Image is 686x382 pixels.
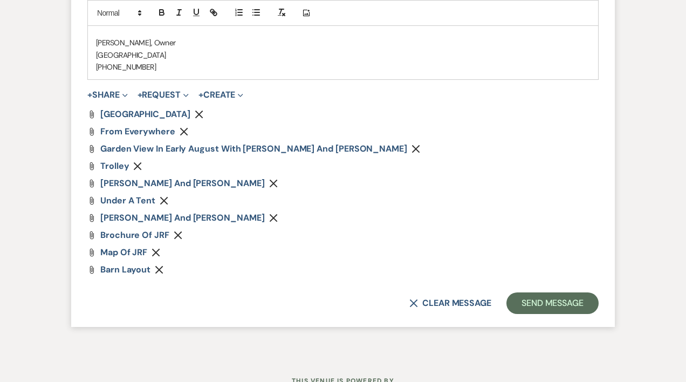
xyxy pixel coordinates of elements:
[100,178,265,189] span: [PERSON_NAME] and [PERSON_NAME]
[100,179,265,188] a: [PERSON_NAME] and [PERSON_NAME]
[96,61,590,73] p: [PHONE_NUMBER]
[100,127,175,136] a: From Everywhere
[100,195,155,206] span: Under a Tent
[100,265,150,274] a: Barn Layout
[100,126,175,137] span: From Everywhere
[87,91,92,99] span: +
[100,162,129,170] a: Trolley
[100,212,265,223] span: [PERSON_NAME] and [PERSON_NAME]
[138,91,189,99] button: Request
[100,214,265,222] a: [PERSON_NAME] and [PERSON_NAME]
[100,247,147,258] span: Map of JRF
[87,91,128,99] button: Share
[100,145,407,153] a: Garden view in early August with [PERSON_NAME] and [PERSON_NAME]
[198,91,203,99] span: +
[100,229,169,241] span: Brochure of JRF
[198,91,243,99] button: Create
[100,110,190,119] a: [GEOGRAPHIC_DATA]
[506,292,599,314] button: Send Message
[100,108,190,120] span: [GEOGRAPHIC_DATA]
[100,160,129,172] span: Trolley
[100,231,169,240] a: Brochure of JRF
[100,248,147,257] a: Map of JRF
[100,196,155,205] a: Under a Tent
[96,37,590,49] p: [PERSON_NAME], Owner
[409,299,491,308] button: Clear message
[138,91,142,99] span: +
[100,143,407,154] span: Garden view in early August with [PERSON_NAME] and [PERSON_NAME]
[100,264,150,275] span: Barn Layout
[96,49,590,61] p: [GEOGRAPHIC_DATA]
